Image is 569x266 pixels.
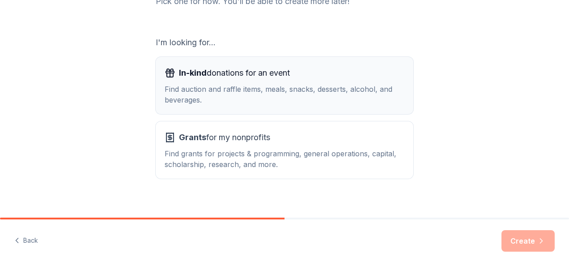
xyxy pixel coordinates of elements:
[179,68,207,77] span: In-kind
[156,35,413,50] div: I'm looking for...
[179,66,290,80] span: donations for an event
[179,130,270,145] span: for my nonprofits
[165,84,404,105] div: Find auction and raffle items, meals, snacks, desserts, alcohol, and beverages.
[165,148,404,170] div: Find grants for projects & programming, general operations, capital, scholarship, research, and m...
[179,133,206,142] span: Grants
[14,232,38,250] button: Back
[156,57,413,114] button: In-kinddonations for an eventFind auction and raffle items, meals, snacks, desserts, alcohol, and...
[156,121,413,179] button: Grantsfor my nonprofitsFind grants for projects & programming, general operations, capital, schol...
